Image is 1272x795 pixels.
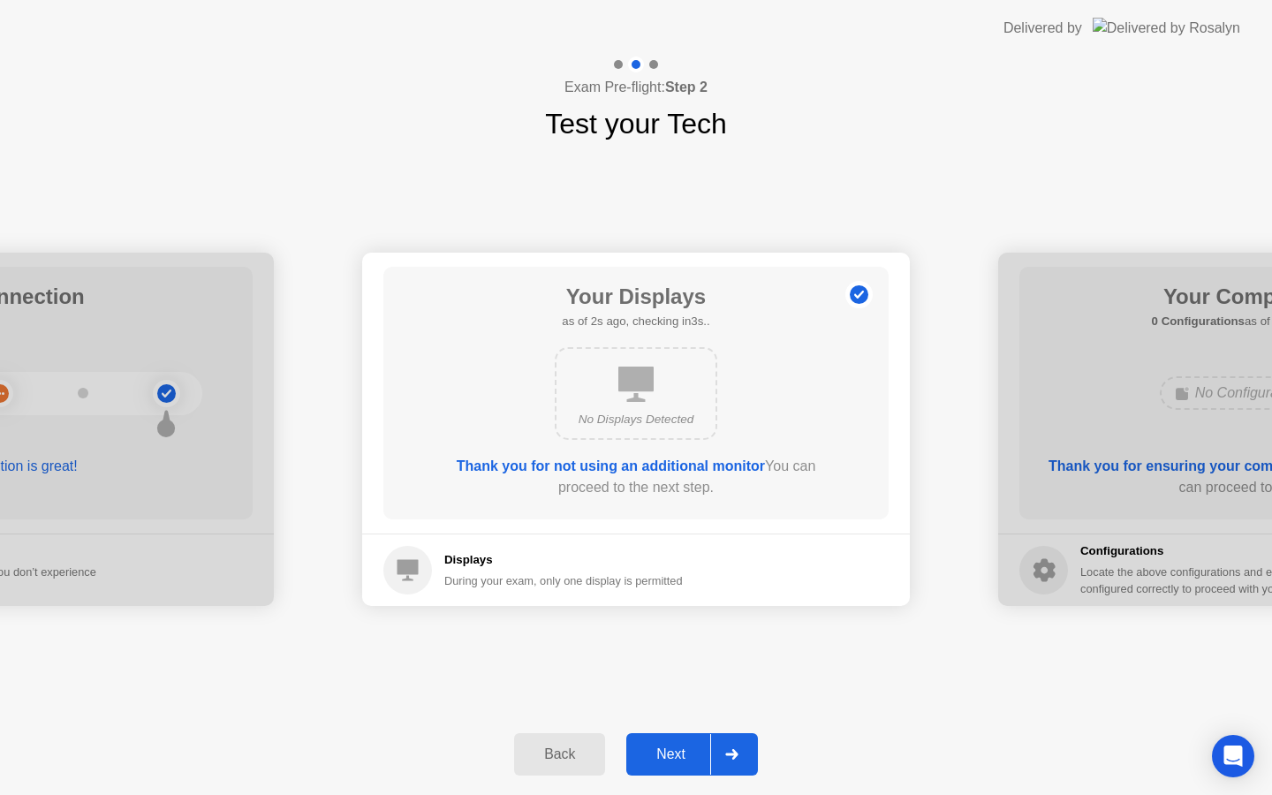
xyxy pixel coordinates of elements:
[444,551,683,569] h5: Displays
[457,458,765,473] b: Thank you for not using an additional monitor
[562,281,709,313] h1: Your Displays
[571,411,701,428] div: No Displays Detected
[626,733,758,776] button: Next
[562,313,709,330] h5: as of 2s ago, checking in3s..
[632,746,710,762] div: Next
[514,733,605,776] button: Back
[444,572,683,589] div: During your exam, only one display is permitted
[1093,18,1240,38] img: Delivered by Rosalyn
[434,456,838,498] div: You can proceed to the next step.
[545,102,727,145] h1: Test your Tech
[665,79,708,95] b: Step 2
[519,746,600,762] div: Back
[1212,735,1254,777] div: Open Intercom Messenger
[564,77,708,98] h4: Exam Pre-flight:
[1003,18,1082,39] div: Delivered by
